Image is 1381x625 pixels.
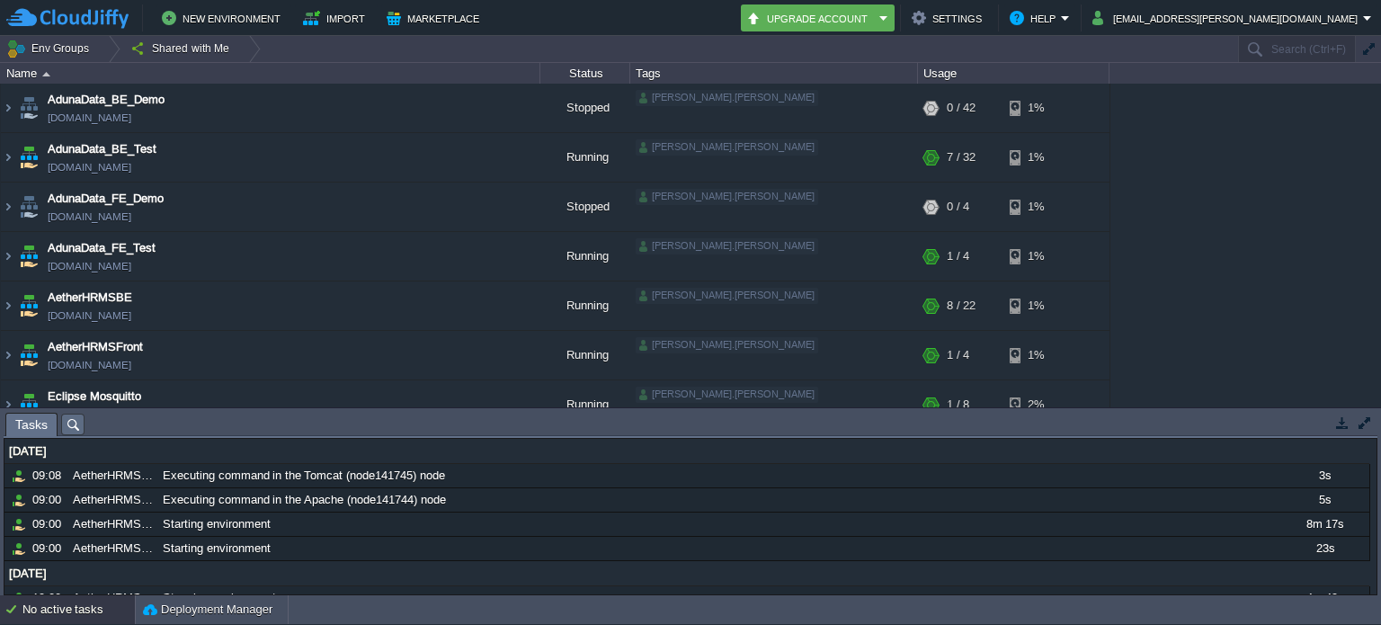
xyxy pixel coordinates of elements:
a: [DOMAIN_NAME] [48,356,131,374]
a: Eclipse Mosquitto [48,388,141,406]
div: 1 / 4 [947,331,969,379]
div: [PERSON_NAME].[PERSON_NAME] [636,288,818,304]
span: Stopping environment [163,590,276,606]
img: AMDAwAAAACH5BAEAAAAALAAAAAABAAEAAAICRAEAOw== [16,380,41,429]
div: 8m 17s [1280,513,1368,536]
span: Starting environment [163,540,271,557]
div: AetherHRMSBE-test [68,464,156,487]
div: 1% [1010,232,1068,281]
a: AdunaData_BE_Test [48,140,156,158]
img: AMDAwAAAACH5BAEAAAAALAAAAAABAAEAAAICRAEAOw== [1,232,15,281]
div: Tags [631,63,917,84]
span: Starting environment [163,516,271,532]
a: [DOMAIN_NAME] [48,109,131,127]
iframe: chat widget [1305,553,1363,607]
div: 1 / 4 [947,232,969,281]
div: 2% [1010,380,1068,429]
div: 4m 49s [1280,586,1368,610]
div: [PERSON_NAME].[PERSON_NAME] [636,337,818,353]
img: AMDAwAAAACH5BAEAAAAALAAAAAABAAEAAAICRAEAOw== [1,281,15,330]
div: Running [540,281,630,330]
div: 7 / 32 [947,133,976,182]
div: [PERSON_NAME].[PERSON_NAME] [636,90,818,106]
div: 09:00 [32,537,67,560]
div: Name [2,63,539,84]
img: CloudJiffy [6,7,129,30]
img: AMDAwAAAACH5BAEAAAAALAAAAAABAAEAAAICRAEAOw== [16,183,41,231]
div: Stopped [540,84,630,132]
div: 8 / 22 [947,281,976,330]
a: [DOMAIN_NAME] [48,406,131,424]
img: AMDAwAAAACH5BAEAAAAALAAAAAABAAEAAAICRAEAOw== [16,331,41,379]
div: [PERSON_NAME].[PERSON_NAME] [636,189,818,205]
a: [DOMAIN_NAME] [48,158,131,176]
span: Tasks [15,414,48,436]
button: Deployment Manager [143,601,272,619]
img: AMDAwAAAACH5BAEAAAAALAAAAAABAAEAAAICRAEAOw== [1,84,15,132]
div: 1% [1010,84,1068,132]
button: [EMAIL_ADDRESS][PERSON_NAME][DOMAIN_NAME] [1092,7,1363,29]
div: [PERSON_NAME].[PERSON_NAME] [636,238,818,254]
div: AetherHRMSFront-test [68,537,156,560]
div: [PERSON_NAME].[PERSON_NAME] [636,387,818,403]
div: Running [540,380,630,429]
a: [DOMAIN_NAME] [48,307,131,325]
div: 1% [1010,331,1068,379]
button: Env Groups [6,36,95,61]
div: Running [540,331,630,379]
button: Help [1010,7,1061,29]
a: AetherHRMSBE [48,289,132,307]
div: Usage [919,63,1109,84]
div: 1 / 8 [947,380,969,429]
a: [DOMAIN_NAME] [48,257,131,275]
a: AdunaData_BE_Demo [48,91,165,109]
div: Status [541,63,629,84]
button: Upgrade Account [746,7,874,29]
a: AdunaData_FE_Demo [48,190,164,208]
div: 1% [1010,281,1068,330]
img: AMDAwAAAACH5BAEAAAAALAAAAAABAAEAAAICRAEAOw== [16,84,41,132]
img: AMDAwAAAACH5BAEAAAAALAAAAAABAAEAAAICRAEAOw== [1,133,15,182]
a: AdunaData_FE_Test [48,239,156,257]
img: AMDAwAAAACH5BAEAAAAALAAAAAABAAEAAAICRAEAOw== [16,133,41,182]
div: AetherHRMSFront-test [68,488,156,512]
button: Settings [912,7,987,29]
div: 09:00 [32,513,67,536]
div: Running [540,133,630,182]
img: AMDAwAAAACH5BAEAAAAALAAAAAABAAEAAAICRAEAOw== [1,183,15,231]
div: 0 / 42 [947,84,976,132]
a: AetherHRMSFront [48,338,143,356]
button: New Environment [162,7,286,29]
div: 1% [1010,183,1068,231]
div: [PERSON_NAME].[PERSON_NAME] [636,139,818,156]
div: AetherHRMSBE-test [68,586,156,610]
img: AMDAwAAAACH5BAEAAAAALAAAAAABAAEAAAICRAEAOw== [16,281,41,330]
button: Marketplace [387,7,485,29]
button: Shared with Me [130,36,236,61]
div: 0 / 4 [947,183,969,231]
img: AMDAwAAAACH5BAEAAAAALAAAAAABAAEAAAICRAEAOw== [16,232,41,281]
div: AetherHRMSBE-test [68,513,156,536]
img: AMDAwAAAACH5BAEAAAAALAAAAAABAAEAAAICRAEAOw== [1,331,15,379]
div: Stopped [540,183,630,231]
div: 23s [1280,537,1368,560]
span: Executing command in the Apache (node141744) node [163,492,446,508]
div: No active tasks [22,595,135,624]
div: [DATE] [4,440,1369,463]
div: 1% [1010,133,1068,182]
div: [DATE] [4,562,1369,585]
div: 5s [1280,488,1368,512]
div: 09:00 [32,488,67,512]
div: 3s [1280,464,1368,487]
img: AMDAwAAAACH5BAEAAAAALAAAAAABAAEAAAICRAEAOw== [1,380,15,429]
div: 19:00 [32,586,67,610]
img: AMDAwAAAACH5BAEAAAAALAAAAAABAAEAAAICRAEAOw== [42,72,50,76]
div: Running [540,232,630,281]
